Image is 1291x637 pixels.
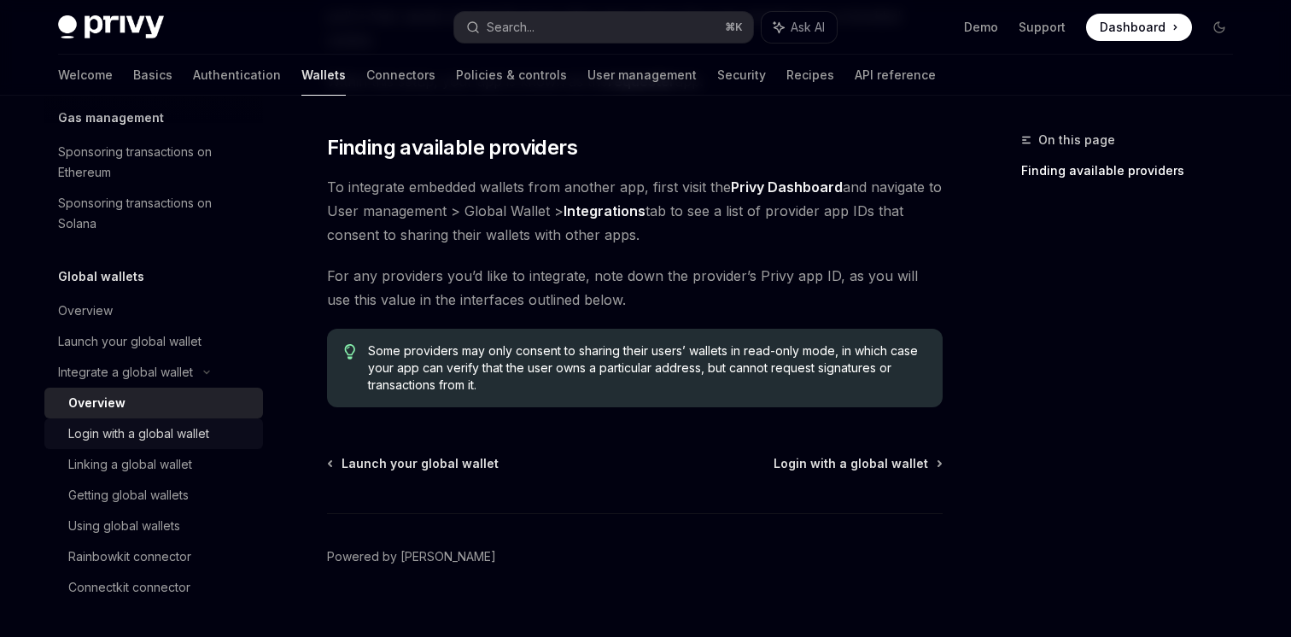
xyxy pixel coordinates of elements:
[68,424,209,444] div: Login with a global wallet
[58,15,164,39] img: dark logo
[68,393,126,413] div: Overview
[774,455,928,472] span: Login with a global wallet
[68,546,191,567] div: Rainbowkit connector
[791,19,825,36] span: Ask AI
[68,516,180,536] div: Using global wallets
[301,55,346,96] a: Wallets
[68,577,190,598] div: Connectkit connector
[717,55,766,96] a: Security
[327,264,943,312] span: For any providers you’d like to integrate, note down the provider’s Privy app ID, as you will use...
[58,55,113,96] a: Welcome
[44,188,263,239] a: Sponsoring transactions on Solana
[327,548,496,565] a: Powered by [PERSON_NAME]
[44,480,263,511] a: Getting global wallets
[774,455,941,472] a: Login with a global wallet
[44,326,263,357] a: Launch your global wallet
[1038,130,1115,150] span: On this page
[368,342,926,394] span: Some providers may only consent to sharing their users’ wallets in read-only mode, in which case ...
[327,175,943,247] span: To integrate embedded wallets from another app, first visit the and navigate to User management >...
[44,449,263,480] a: Linking a global wallet
[1021,157,1247,184] a: Finding available providers
[964,19,998,36] a: Demo
[58,266,144,287] h5: Global wallets
[762,12,837,43] button: Ask AI
[456,55,567,96] a: Policies & controls
[1086,14,1192,41] a: Dashboard
[731,178,843,196] a: Privy Dashboard
[342,455,499,472] span: Launch your global wallet
[44,295,263,326] a: Overview
[855,55,936,96] a: API reference
[1019,19,1066,36] a: Support
[58,193,253,234] div: Sponsoring transactions on Solana
[133,55,172,96] a: Basics
[58,301,113,321] div: Overview
[487,17,535,38] div: Search...
[68,485,189,506] div: Getting global wallets
[454,12,753,43] button: Search...⌘K
[564,202,645,219] strong: Integrations
[786,55,834,96] a: Recipes
[44,511,263,541] a: Using global wallets
[58,331,202,352] div: Launch your global wallet
[44,418,263,449] a: Login with a global wallet
[44,388,263,418] a: Overview
[58,362,193,383] div: Integrate a global wallet
[1100,19,1165,36] span: Dashboard
[725,20,743,34] span: ⌘ K
[58,142,253,183] div: Sponsoring transactions on Ethereum
[329,455,499,472] a: Launch your global wallet
[1206,14,1233,41] button: Toggle dark mode
[44,572,263,603] a: Connectkit connector
[731,178,843,196] strong: Privy Dashboard
[44,541,263,572] a: Rainbowkit connector
[344,344,356,359] svg: Tip
[193,55,281,96] a: Authentication
[564,202,645,220] a: Integrations
[44,137,263,188] a: Sponsoring transactions on Ethereum
[366,55,435,96] a: Connectors
[587,55,697,96] a: User management
[68,454,192,475] div: Linking a global wallet
[327,134,577,161] span: Finding available providers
